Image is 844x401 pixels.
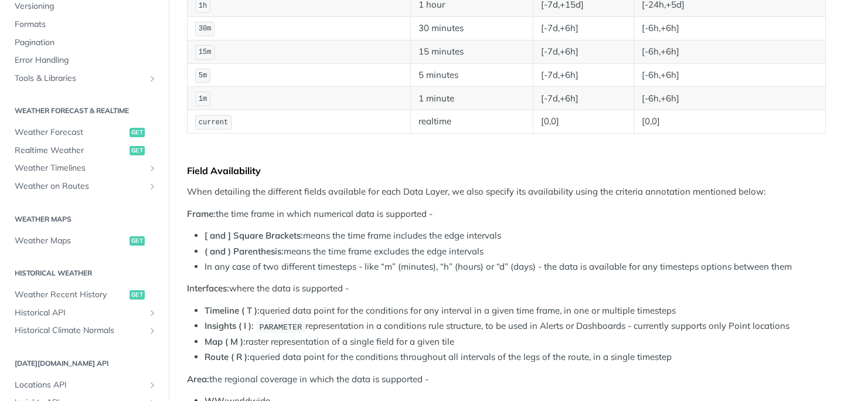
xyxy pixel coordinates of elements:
td: 15 minutes [411,40,533,63]
a: Weather on RoutesShow subpages for Weather on Routes [9,178,160,195]
td: [-6h,+6h] [634,63,826,87]
li: means the time frame excludes the edge intervals [205,245,826,259]
strong: Interfaces: [187,283,229,294]
button: Show subpages for Locations API [148,380,157,390]
td: [-7d,+6h] [533,87,634,110]
span: get [130,146,145,155]
span: current [199,118,228,127]
td: [-7d,+6h] [533,17,634,40]
strong: Map ( M ): [205,336,246,347]
strong: Frame: [187,208,216,219]
span: Realtime Weather [15,145,127,157]
div: Field Availability [187,165,826,176]
strong: [ and ] Square Brackets: [205,230,303,241]
li: In any case of two different timesteps - like “m” (minutes), “h” (hours) or “d” (days) - the data... [205,260,826,274]
span: Weather on Routes [15,181,145,192]
span: 30m [199,25,212,33]
li: raster representation of a single field for a given tile [205,335,826,349]
p: where the data is supported - [187,282,826,295]
span: Tools & Libraries [15,73,145,84]
strong: Route ( R ): [205,351,250,362]
li: means the time frame includes the edge intervals [205,229,826,243]
span: Formats [15,19,157,30]
span: 15m [199,48,212,56]
li: queried data point for the conditions throughout all intervals of the legs of the route, in a sin... [205,351,826,364]
h2: Weather Maps [9,214,160,225]
td: [-7d,+6h] [533,63,634,87]
a: Weather Recent Historyget [9,286,160,304]
span: 5m [199,72,207,80]
span: get [130,236,145,246]
td: [-6h,+6h] [634,40,826,63]
p: When detailing the different fields available for each Data Layer, we also specify its availabili... [187,185,826,199]
span: Pagination [15,37,157,49]
p: the regional coverage in which the data is supported - [187,373,826,386]
span: get [130,128,145,137]
button: Show subpages for Historical API [148,308,157,318]
li: representation in a conditions rule structure, to be used in Alerts or Dashboards - currently sup... [205,320,826,333]
td: [-6h,+6h] [634,87,826,110]
span: Historical Climate Normals [15,325,145,337]
button: Show subpages for Historical Climate Normals [148,326,157,335]
a: Historical APIShow subpages for Historical API [9,304,160,322]
span: Locations API [15,379,145,391]
td: 1 minute [411,87,533,110]
li: queried data point for the conditions for any interval in a given time frame, in one or multiple ... [205,304,826,318]
h2: Historical Weather [9,268,160,278]
button: Show subpages for Weather Timelines [148,164,157,173]
strong: Timeline ( T ): [205,305,260,316]
span: Weather Recent History [15,289,127,301]
button: Show subpages for Tools & Libraries [148,74,157,83]
span: get [130,290,145,300]
span: PARAMETER [259,322,302,331]
span: Historical API [15,307,145,319]
a: Historical Climate NormalsShow subpages for Historical Climate Normals [9,322,160,339]
button: Show subpages for Weather on Routes [148,182,157,191]
span: Versioning [15,1,157,12]
a: Formats [9,16,160,33]
strong: Insights ( I ): [205,320,254,331]
h2: Weather Forecast & realtime [9,106,160,116]
span: Weather Timelines [15,162,145,174]
a: Weather TimelinesShow subpages for Weather Timelines [9,159,160,177]
a: Realtime Weatherget [9,142,160,159]
a: Weather Mapsget [9,232,160,250]
h2: [DATE][DOMAIN_NAME] API [9,358,160,369]
span: Weather Forecast [15,127,127,138]
td: [0,0] [634,110,826,134]
a: Locations APIShow subpages for Locations API [9,376,160,394]
strong: Area: [187,373,209,385]
span: 1h [199,2,207,10]
td: realtime [411,110,533,134]
a: Tools & LibrariesShow subpages for Tools & Libraries [9,70,160,87]
span: Error Handling [15,55,157,66]
td: 5 minutes [411,63,533,87]
td: [0,0] [533,110,634,134]
td: [-6h,+6h] [634,17,826,40]
strong: ( and ) Parenthesis: [205,246,284,257]
a: Pagination [9,34,160,52]
a: Error Handling [9,52,160,69]
span: 1m [199,95,207,103]
td: 30 minutes [411,17,533,40]
span: Weather Maps [15,235,127,247]
td: [-7d,+6h] [533,40,634,63]
p: the time frame in which numerical data is supported - [187,208,826,221]
a: Weather Forecastget [9,124,160,141]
